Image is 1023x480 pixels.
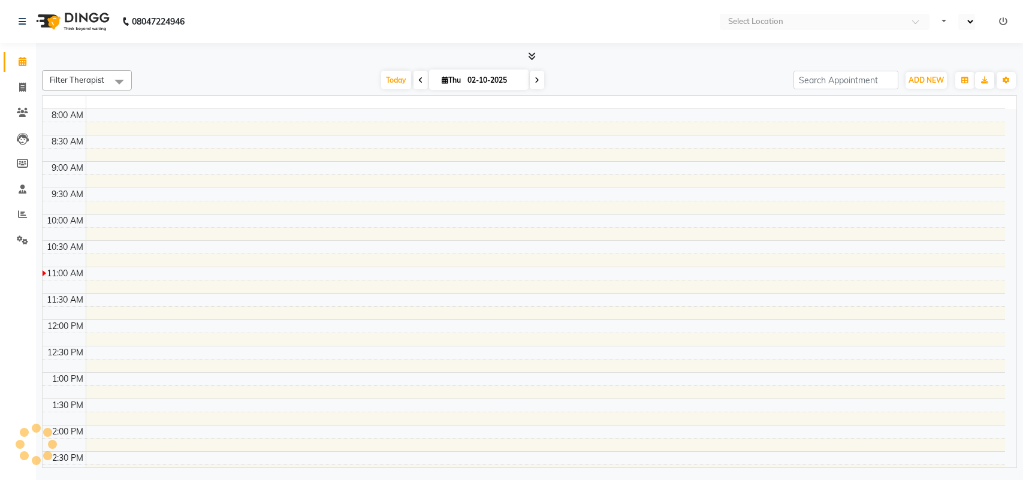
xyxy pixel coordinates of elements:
b: 08047224946 [132,5,185,38]
div: 1:00 PM [50,373,86,385]
input: 2025-10-02 [464,71,524,89]
button: ADD NEW [906,72,947,89]
div: 8:00 AM [49,109,86,122]
input: Search Appointment [793,71,898,89]
div: 2:00 PM [50,425,86,438]
div: 11:00 AM [44,267,86,280]
span: Thu [439,76,464,84]
div: 11:30 AM [44,294,86,306]
div: 8:30 AM [49,135,86,148]
div: Select Location [728,16,783,28]
div: 9:30 AM [49,188,86,201]
div: 2:30 PM [50,452,86,464]
div: 12:30 PM [45,346,86,359]
div: 10:30 AM [44,241,86,253]
div: 9:00 AM [49,162,86,174]
span: Filter Therapist [50,75,104,84]
div: 1:30 PM [50,399,86,412]
span: Today [381,71,411,89]
img: logo [31,5,113,38]
span: ADD NEW [909,76,944,84]
div: 10:00 AM [44,215,86,227]
div: 12:00 PM [45,320,86,333]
